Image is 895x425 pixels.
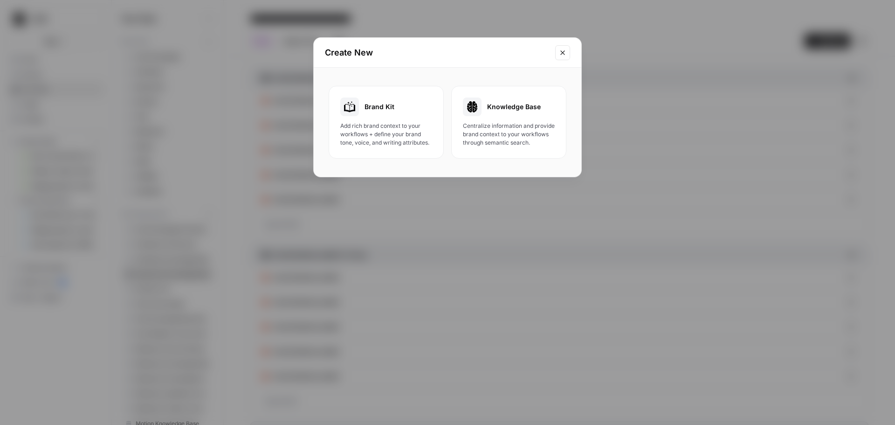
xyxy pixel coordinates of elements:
span: Centralize information and provide brand context to your workflows through semantic search. [463,122,555,147]
h2: Create New [325,46,550,59]
button: Knowledge BaseCentralize information and provide brand context to your workflows through semantic... [451,86,566,159]
button: Close modal [555,45,570,60]
span: Brand Kit [365,102,394,111]
span: Add rich brand context to your workflows + define your brand tone, voice, and writing attributes. [340,122,432,147]
button: Brand KitAdd rich brand context to your workflows + define your brand tone, voice, and writing at... [329,86,444,159]
span: Knowledge Base [487,102,541,111]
